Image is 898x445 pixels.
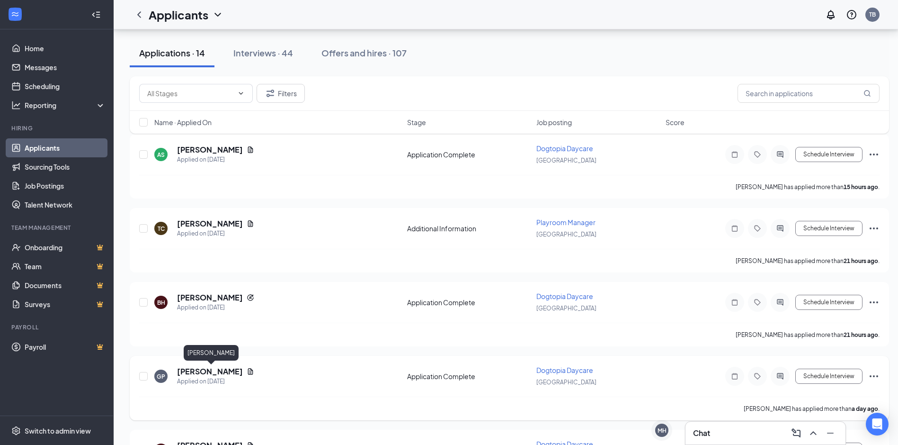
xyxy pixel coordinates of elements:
[265,88,276,99] svg: Filter
[736,183,880,191] p: [PERSON_NAME] has applied more than .
[321,47,407,59] div: Offers and hires · 107
[147,88,233,99] input: All Stages
[177,155,254,164] div: Applied on [DATE]
[536,305,596,312] span: [GEOGRAPHIC_DATA]
[846,9,857,20] svg: QuestionInfo
[868,371,880,382] svg: Ellipses
[729,299,740,306] svg: Note
[133,9,145,20] svg: ChevronLeft
[825,9,836,20] svg: Notifications
[25,257,106,276] a: TeamCrown
[729,151,740,158] svg: Note
[407,298,531,307] div: Application Complete
[536,292,593,300] span: Dogtopia Daycare
[25,276,106,295] a: DocumentsCrown
[25,39,106,58] a: Home
[25,138,106,157] a: Applicants
[666,118,685,127] span: Score
[536,118,572,127] span: Job posting
[247,294,254,301] svg: Reapply
[752,299,763,306] svg: Tag
[10,9,20,19] svg: WorkstreamLogo
[177,292,243,303] h5: [PERSON_NAME]
[25,195,106,214] a: Talent Network
[177,303,254,312] div: Applied on [DATE]
[774,299,786,306] svg: ActiveChat
[536,144,593,153] span: Dogtopia Daycare
[247,146,254,154] svg: Document
[693,428,710,438] h3: Chat
[91,10,101,19] svg: Collapse
[139,47,205,59] div: Applications · 14
[25,295,106,314] a: SurveysCrown
[25,77,106,96] a: Scheduling
[752,372,763,380] svg: Tag
[729,225,740,232] svg: Note
[11,323,104,331] div: Payroll
[157,299,165,307] div: BH
[795,147,862,162] button: Schedule Interview
[752,225,763,232] svg: Tag
[791,427,802,439] svg: ComposeMessage
[407,224,531,233] div: Additional Information
[149,7,208,23] h1: Applicants
[177,366,243,377] h5: [PERSON_NAME]
[536,157,596,164] span: [GEOGRAPHIC_DATA]
[869,10,876,18] div: TB
[157,372,165,381] div: GP
[795,221,862,236] button: Schedule Interview
[154,118,212,127] span: Name · Applied On
[825,427,836,439] svg: Minimize
[25,157,106,176] a: Sourcing Tools
[177,377,254,386] div: Applied on [DATE]
[184,345,239,361] div: [PERSON_NAME]
[25,176,106,195] a: Job Postings
[738,84,880,103] input: Search in applications
[658,427,667,435] div: MH
[866,413,889,436] div: Open Intercom Messenger
[247,220,254,227] svg: Document
[736,331,880,339] p: [PERSON_NAME] has applied more than .
[774,372,786,380] svg: ActiveChat
[852,405,878,412] b: a day ago
[806,426,821,441] button: ChevronUp
[774,225,786,232] svg: ActiveChat
[729,372,740,380] svg: Note
[237,90,245,97] svg: ChevronDown
[789,426,804,441] button: ComposeMessage
[844,257,878,264] b: 21 hours ago
[536,366,593,374] span: Dogtopia Daycare
[157,151,165,159] div: AS
[257,84,305,103] button: Filter Filters
[212,9,223,20] svg: ChevronDown
[868,223,880,234] svg: Ellipses
[233,47,293,59] div: Interviews · 44
[25,426,91,436] div: Switch to admin view
[25,58,106,77] a: Messages
[863,90,871,97] svg: MagnifyingGlass
[795,295,862,310] button: Schedule Interview
[25,238,106,257] a: OnboardingCrown
[407,150,531,159] div: Application Complete
[11,224,104,232] div: Team Management
[177,229,254,238] div: Applied on [DATE]
[536,218,596,227] span: Playroom Manager
[177,145,243,155] h5: [PERSON_NAME]
[247,368,254,375] svg: Document
[11,426,21,436] svg: Settings
[868,149,880,160] svg: Ellipses
[407,372,531,381] div: Application Complete
[868,297,880,308] svg: Ellipses
[407,118,426,127] span: Stage
[11,100,21,110] svg: Analysis
[744,405,880,413] p: [PERSON_NAME] has applied more than .
[774,151,786,158] svg: ActiveChat
[11,124,104,132] div: Hiring
[844,183,878,191] b: 15 hours ago
[536,379,596,386] span: [GEOGRAPHIC_DATA]
[158,225,165,233] div: TC
[795,369,862,384] button: Schedule Interview
[177,218,243,229] h5: [PERSON_NAME]
[736,257,880,265] p: [PERSON_NAME] has applied more than .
